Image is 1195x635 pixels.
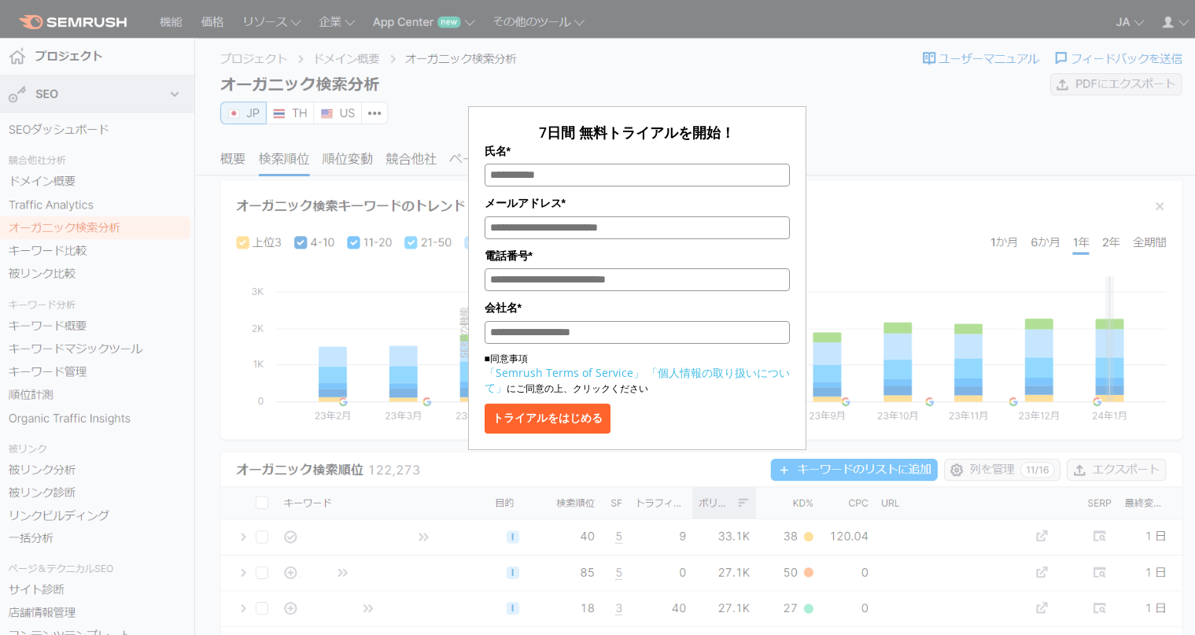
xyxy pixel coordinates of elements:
[539,123,735,142] span: 7日間 無料トライアルを開始！
[485,352,790,396] p: ■同意事項 にご同意の上、クリックください
[485,247,790,264] label: 電話番号*
[485,404,610,434] button: トライアルをはじめる
[485,194,790,212] label: メールアドレス*
[485,365,790,395] a: 「個人情報の取り扱いについて」
[485,365,644,380] a: 「Semrush Terms of Service」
